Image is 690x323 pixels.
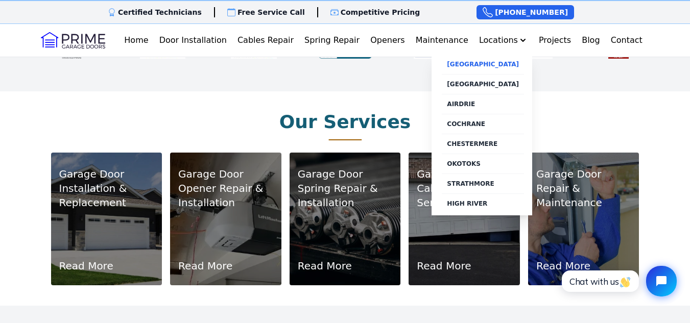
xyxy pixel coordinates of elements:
a: Blog [578,30,604,51]
a: Cables Repair [233,30,298,51]
a: Garage Door Installation & Replacement [59,167,154,210]
a: Openers [366,30,409,51]
a: Read More [298,259,352,273]
a: Read More [417,259,471,273]
iframe: Tidio Chat [551,257,685,305]
img: Logo [41,32,105,48]
p: Certified Technicians [118,7,202,17]
a: [PHONE_NUMBER] [477,5,574,19]
a: [GEOGRAPHIC_DATA] [442,74,524,94]
button: Locations [475,30,532,51]
p: Repair & Maintenance [536,181,631,210]
a: Contact [607,30,647,51]
p: Garage Door [178,167,273,181]
p: Installation & Replacement [59,181,154,210]
img: garage door installation company calgary [51,153,162,285]
p: Opener Repair & Installation [178,181,273,210]
p: Garage Door [536,167,631,181]
p: Garage Door [59,167,154,181]
p: Free Service Call [237,7,305,17]
a: AIRDRIE [442,94,524,114]
a: Garage Door Opener Repair & Installation [178,167,273,210]
a: Garage Door Repair & Maintenance [536,167,631,210]
p: Garage Door [417,167,512,181]
p: Cable Repair Service [417,181,512,210]
a: STRATHMORE [442,173,524,193]
p: Garage Door [298,167,393,181]
a: HIGH RIVER [442,193,524,213]
a: Spring Repair [300,30,364,51]
a: Maintenance [412,30,472,51]
a: OKOTOKS [442,154,524,173]
img: Garage door spring repair [290,153,401,285]
a: Read More [59,259,113,273]
p: Spring Repair & Installation [298,181,393,210]
a: COCHRANE [442,114,524,134]
a: [GEOGRAPHIC_DATA] [442,55,524,74]
a: CHESTERMERE [442,134,524,154]
a: Garage Door Cable Repair Service [417,167,512,210]
a: Home [120,30,152,51]
a: Read More [178,259,232,273]
img: Best garage door cable repair services [409,153,520,285]
h2: Our Services [279,112,411,132]
a: Projects [535,30,575,51]
a: Garage Door Spring Repair & Installation [298,167,393,210]
a: Read More [536,259,590,273]
p: Competitive Pricing [341,7,420,17]
a: Door Installation [155,30,231,51]
img: Garage door opener repair service [170,153,281,285]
